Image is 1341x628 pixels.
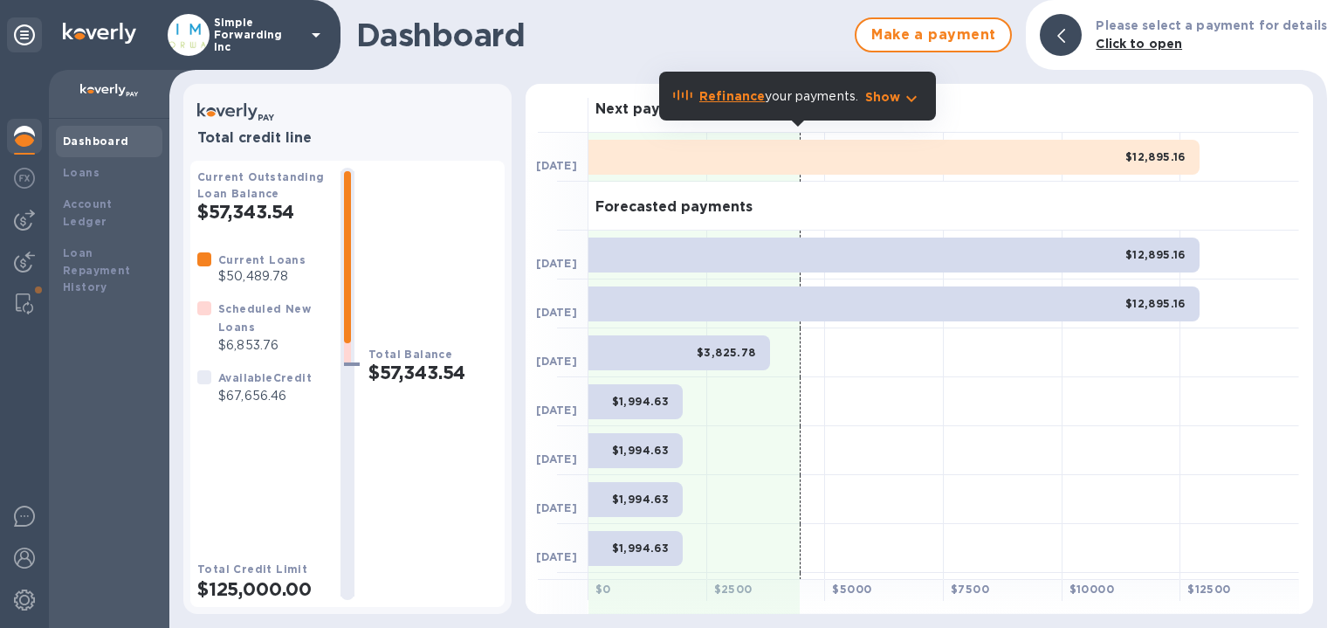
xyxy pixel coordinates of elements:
[699,89,765,103] b: Refinance
[7,17,42,52] div: Unpin categories
[218,336,327,355] p: $6,853.76
[14,168,35,189] img: Foreign exchange
[197,578,327,600] h2: $125,000.00
[63,135,129,148] b: Dashboard
[1187,583,1230,596] b: $ 12500
[197,562,307,576] b: Total Credit Limit
[218,253,306,266] b: Current Loans
[63,197,113,228] b: Account Ledger
[218,302,311,334] b: Scheduled New Loans
[214,17,301,53] p: Simple Forwarding Inc
[612,542,670,555] b: $1,994.63
[595,101,698,118] h3: Next payment
[63,23,136,44] img: Logo
[612,444,670,457] b: $1,994.63
[356,17,846,53] h1: Dashboard
[63,166,100,179] b: Loans
[832,583,871,596] b: $ 5000
[536,452,577,466] b: [DATE]
[612,493,670,506] b: $1,994.63
[612,395,670,408] b: $1,994.63
[1069,583,1114,596] b: $ 10000
[697,346,756,359] b: $3,825.78
[368,362,498,383] h2: $57,343.54
[870,24,996,45] span: Make a payment
[536,404,577,417] b: [DATE]
[63,246,131,294] b: Loan Repayment History
[197,130,498,147] h3: Total credit line
[1096,37,1182,51] b: Click to open
[865,88,901,106] p: Show
[218,267,306,286] p: $50,489.78
[951,583,989,596] b: $ 7500
[197,170,325,200] b: Current Outstanding Loan Balance
[1096,18,1327,32] b: Please select a payment for details
[1125,297,1186,310] b: $12,895.16
[536,306,577,319] b: [DATE]
[1125,150,1186,163] b: $12,895.16
[855,17,1012,52] button: Make a payment
[595,199,753,216] h3: Forecasted payments
[865,88,922,106] button: Show
[536,257,577,270] b: [DATE]
[218,371,312,384] b: Available Credit
[536,355,577,368] b: [DATE]
[536,159,577,172] b: [DATE]
[536,501,577,514] b: [DATE]
[699,87,858,106] p: your payments.
[197,201,327,223] h2: $57,343.54
[1125,248,1186,261] b: $12,895.16
[368,348,452,361] b: Total Balance
[536,550,577,563] b: [DATE]
[218,387,312,405] p: $67,656.46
